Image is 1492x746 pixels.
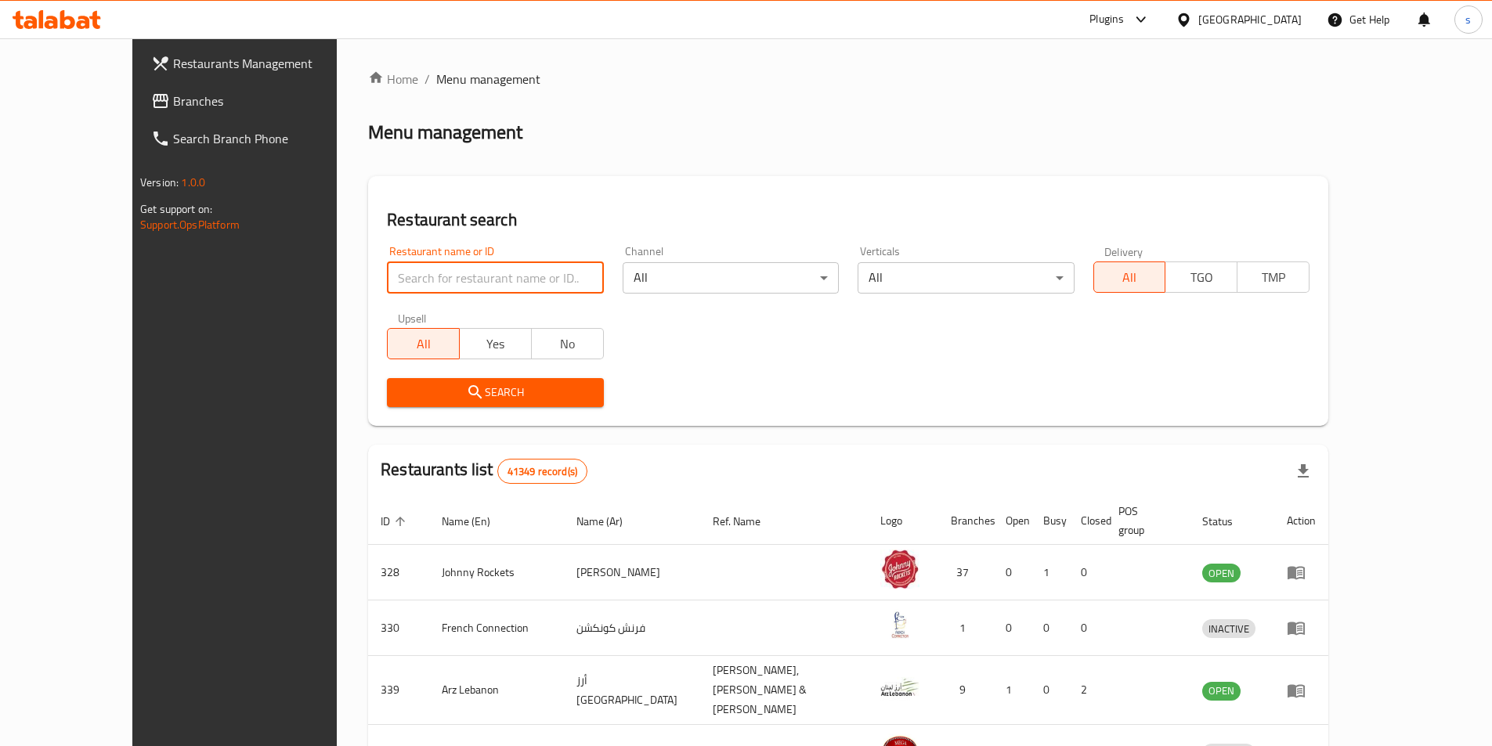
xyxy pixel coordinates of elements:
span: Name (En) [442,512,511,531]
h2: Restaurant search [387,208,1310,232]
span: POS group [1118,502,1171,539]
button: Search [387,378,603,407]
img: French Connection [880,605,919,644]
th: Logo [868,497,938,545]
div: OPEN [1202,682,1241,701]
td: [PERSON_NAME] [564,545,700,600]
td: 1 [993,656,1031,725]
div: All [623,262,839,294]
td: Johnny Rockets [429,545,564,600]
span: Version: [140,172,179,193]
td: أرز [GEOGRAPHIC_DATA] [564,656,700,725]
td: 1 [1031,545,1068,600]
img: Johnny Rockets [880,550,919,589]
td: 328 [368,545,429,600]
th: Open [993,497,1031,545]
span: Branches [173,92,369,110]
button: TMP [1237,261,1310,293]
input: Search for restaurant name or ID.. [387,262,603,294]
button: All [1093,261,1166,293]
span: Ref. Name [713,512,781,531]
td: 0 [1031,656,1068,725]
td: 0 [1031,600,1068,656]
a: Support.OpsPlatform [140,214,240,235]
h2: Menu management [368,120,522,145]
nav: breadcrumb [368,70,1328,88]
td: 9 [938,656,993,725]
h2: Restaurants list [381,458,587,484]
div: Menu [1287,563,1316,582]
th: Branches [938,497,993,545]
span: 41349 record(s) [498,464,587,479]
span: TMP [1244,266,1303,289]
span: ID [381,512,410,531]
span: OPEN [1202,564,1241,582]
td: 339 [368,656,429,725]
span: No [538,333,598,355]
div: Plugins [1089,10,1124,29]
span: Get support on: [140,199,212,219]
th: Closed [1068,497,1106,545]
td: Arz Lebanon [429,656,564,725]
img: Arz Lebanon [880,668,919,707]
span: s [1465,11,1471,28]
div: All [858,262,1074,294]
span: Restaurants Management [173,54,369,73]
a: Home [368,70,418,88]
td: فرنش كونكشن [564,600,700,656]
span: Menu management [436,70,540,88]
td: 0 [993,600,1031,656]
td: 1 [938,600,993,656]
a: Search Branch Phone [139,120,381,157]
td: 2 [1068,656,1106,725]
span: Yes [466,333,526,355]
label: Delivery [1104,246,1143,257]
div: Menu [1287,618,1316,637]
li: / [424,70,430,88]
span: All [394,333,453,355]
td: [PERSON_NAME],[PERSON_NAME] & [PERSON_NAME] [700,656,869,725]
td: 0 [1068,545,1106,600]
a: Branches [139,82,381,120]
div: Export file [1284,452,1322,490]
label: Upsell [398,312,427,323]
span: Search [399,383,591,402]
button: No [531,328,604,359]
span: Status [1202,512,1253,531]
div: OPEN [1202,564,1241,582]
td: 37 [938,545,993,600]
div: Menu [1287,681,1316,700]
span: Name (Ar) [576,512,643,531]
div: [GEOGRAPHIC_DATA] [1198,11,1302,28]
span: OPEN [1202,682,1241,700]
button: TGO [1165,261,1237,293]
span: Search Branch Phone [173,129,369,148]
th: Busy [1031,497,1068,545]
span: TGO [1172,266,1231,289]
button: Yes [459,328,532,359]
span: All [1100,266,1160,289]
td: 0 [1068,600,1106,656]
td: 330 [368,600,429,656]
span: INACTIVE [1202,620,1255,638]
a: Restaurants Management [139,45,381,82]
td: 0 [993,545,1031,600]
span: 1.0.0 [181,172,205,193]
td: French Connection [429,600,564,656]
button: All [387,328,460,359]
div: INACTIVE [1202,619,1255,638]
div: Total records count [497,459,587,484]
th: Action [1274,497,1328,545]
